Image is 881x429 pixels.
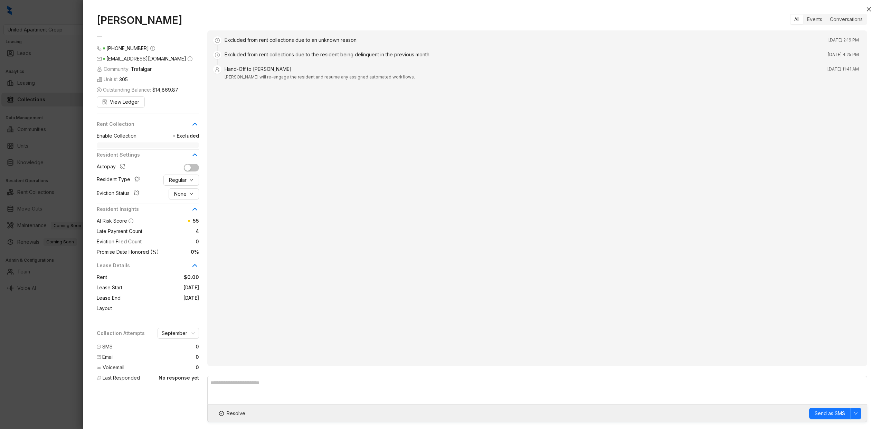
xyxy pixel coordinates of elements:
span: clock-circle [213,51,221,59]
div: Rent Collection [97,120,199,132]
span: View Ledger [110,98,139,106]
span: [EMAIL_ADDRESS][DOMAIN_NAME] [106,56,186,62]
span: Eviction Filed Count [97,238,142,245]
span: $0.00 [107,273,199,281]
span: 55 [193,218,199,224]
span: [PERSON_NAME] will re-engage the resident and resume any assigned automated workflows. [225,74,415,80]
button: Close [865,5,873,13]
div: Excluded from rent collections due to the resident being delinquent in the previous month [225,51,429,58]
span: mail [97,56,102,61]
span: 0 [196,343,199,351]
span: down [854,411,858,416]
span: 4 [142,227,199,235]
img: Voicemail Icon [97,365,101,370]
span: 0 [142,238,199,245]
span: Collection Attempts [97,329,145,337]
span: Promise Date Honored (%) [97,248,159,256]
span: [DATE] 11:41 AM [827,66,859,73]
div: Autopay [97,163,128,172]
div: All [790,15,803,24]
span: Trafalgar [131,65,152,73]
span: info-circle [129,218,133,223]
span: phone [97,46,102,51]
span: Enable Collection [97,132,136,140]
span: mail [97,355,101,359]
span: dollar [97,87,102,92]
span: Rent Collection [97,120,191,128]
button: Nonedown [169,188,199,199]
span: Email [102,353,114,361]
div: Resident Settings [97,151,199,163]
span: user-switch [213,65,221,74]
span: [DATE] 4:25 PM [828,51,859,58]
span: Excluded [136,132,199,140]
span: clock-circle [213,36,221,45]
div: Resident Insights [97,205,199,217]
span: Community: [97,65,152,73]
span: September [162,328,195,338]
span: Voicemail [103,364,124,371]
button: Resolve [213,408,251,419]
img: building-icon [97,66,102,72]
span: info-circle [188,56,192,61]
span: 0 [196,353,199,361]
span: Resolve [227,410,245,417]
button: Regulardown [163,175,199,186]
button: View Ledger [97,96,145,108]
span: No response yet [159,374,199,382]
span: down [189,178,193,182]
div: Resident Type [97,176,143,185]
span: info-circle [150,46,155,51]
span: close [866,7,872,12]
span: $14,869.87 [152,86,178,94]
span: [DATE] 2:16 PM [828,37,859,44]
img: Last Responded Icon [97,376,101,380]
span: Layout [97,305,112,312]
span: [DATE] [122,284,199,291]
span: Resident Settings [97,151,191,159]
button: Send as SMS [809,408,851,419]
span: 305 [119,76,128,83]
span: 0% [159,248,199,256]
span: [DATE] [121,294,199,302]
span: message [97,345,101,349]
span: check-circle [219,411,224,416]
span: Unit #: [97,76,128,83]
div: Hand-Off to [PERSON_NAME] [225,65,292,73]
span: 0 [196,364,199,371]
h1: [PERSON_NAME] [97,14,199,26]
span: Last Responded [103,374,140,382]
span: Regular [169,176,187,184]
span: Rent [97,273,107,281]
span: Lease Start [97,284,122,291]
span: file-search [102,100,107,104]
span: down [189,192,193,196]
span: None [174,190,187,198]
span: Send as SMS [815,410,845,417]
div: Conversations [826,15,866,24]
span: Outstanding Balance: [97,86,178,94]
div: Lease Details [97,262,199,273]
div: Eviction Status [97,189,142,198]
span: Lease Details [97,262,191,269]
div: Excluded from rent collections due to an unknown reason [225,36,357,44]
span: At Risk Score [97,218,127,224]
div: Events [803,15,826,24]
span: [PHONE_NUMBER] [106,45,149,51]
img: building-icon [97,77,102,82]
div: segmented control [790,14,867,25]
span: Lease End [97,294,121,302]
span: Resident Insights [97,205,191,213]
span: SMS [102,343,113,351]
span: Late Payment Count [97,227,142,235]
